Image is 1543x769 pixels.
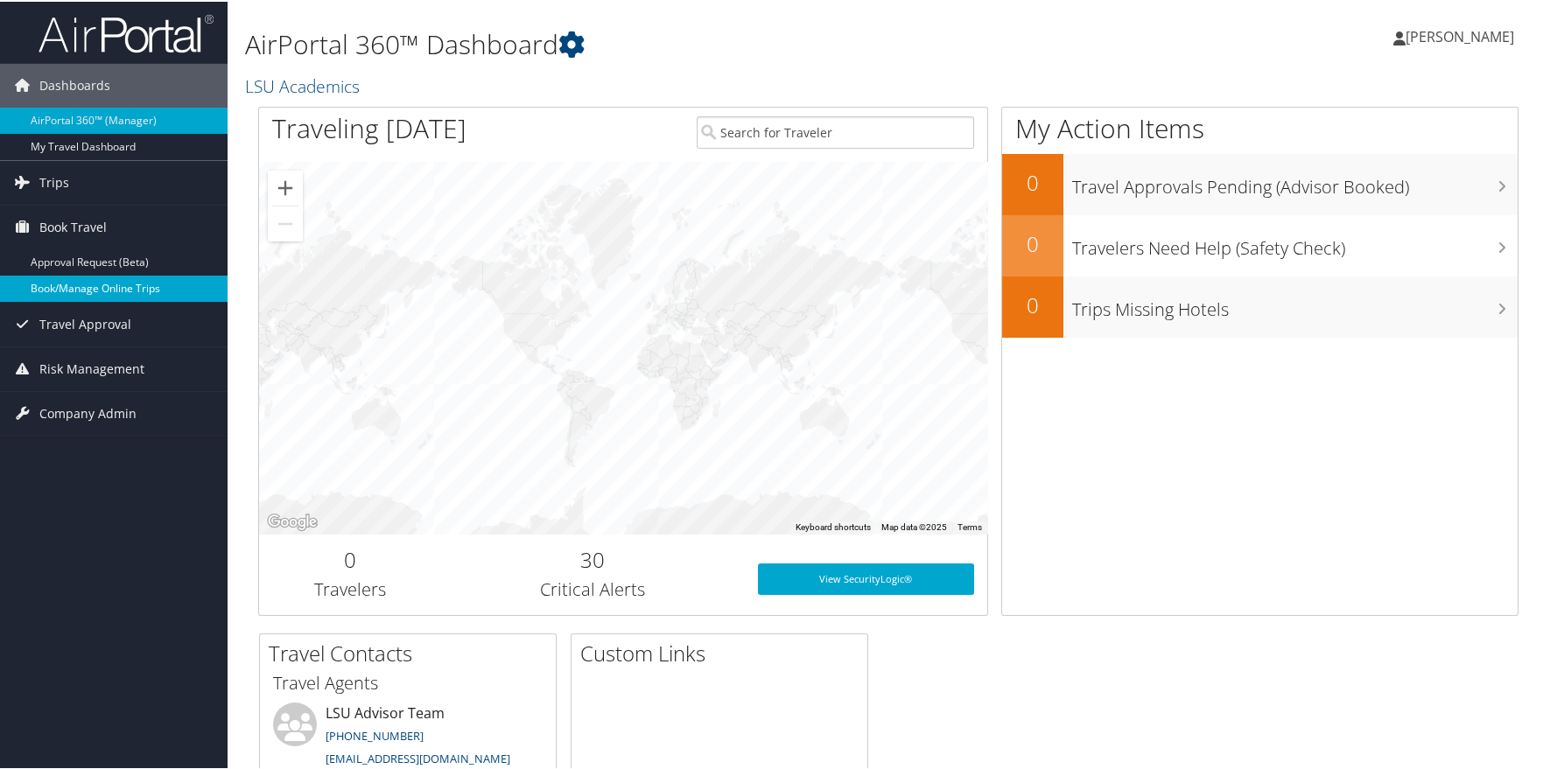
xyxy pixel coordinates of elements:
[1002,108,1518,145] h1: My Action Items
[268,169,303,204] button: Zoom in
[39,346,144,389] span: Risk Management
[39,204,107,248] span: Book Travel
[1002,166,1063,196] h2: 0
[454,576,732,600] h3: Critical Alerts
[697,115,974,147] input: Search for Traveler
[1393,9,1532,61] a: [PERSON_NAME]
[454,543,732,573] h2: 30
[272,576,428,600] h3: Travelers
[881,521,947,530] span: Map data ©2025
[1002,213,1518,275] a: 0Travelers Need Help (Safety Check)
[326,726,424,742] a: [PHONE_NUMBER]
[1002,152,1518,213] a: 0Travel Approvals Pending (Advisor Booked)
[39,301,131,345] span: Travel Approval
[263,509,321,532] img: Google
[1072,226,1518,259] h3: Travelers Need Help (Safety Check)
[326,749,510,765] a: [EMAIL_ADDRESS][DOMAIN_NAME]
[796,520,871,532] button: Keyboard shortcuts
[272,543,428,573] h2: 0
[269,637,556,667] h2: Travel Contacts
[39,390,137,434] span: Company Admin
[957,521,982,530] a: Terms (opens in new tab)
[39,159,69,203] span: Trips
[1406,25,1514,45] span: [PERSON_NAME]
[273,669,543,694] h3: Travel Agents
[39,62,110,106] span: Dashboards
[1072,287,1518,320] h3: Trips Missing Hotels
[39,11,214,52] img: airportal-logo.png
[580,637,867,667] h2: Custom Links
[245,73,364,96] a: LSU Academics
[1002,275,1518,336] a: 0Trips Missing Hotels
[268,205,303,240] button: Zoom out
[272,108,466,145] h1: Traveling [DATE]
[1072,164,1518,198] h3: Travel Approvals Pending (Advisor Booked)
[758,562,974,593] a: View SecurityLogic®
[1002,227,1063,257] h2: 0
[245,24,1103,61] h1: AirPortal 360™ Dashboard
[263,509,321,532] a: Open this area in Google Maps (opens a new window)
[1002,289,1063,318] h2: 0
